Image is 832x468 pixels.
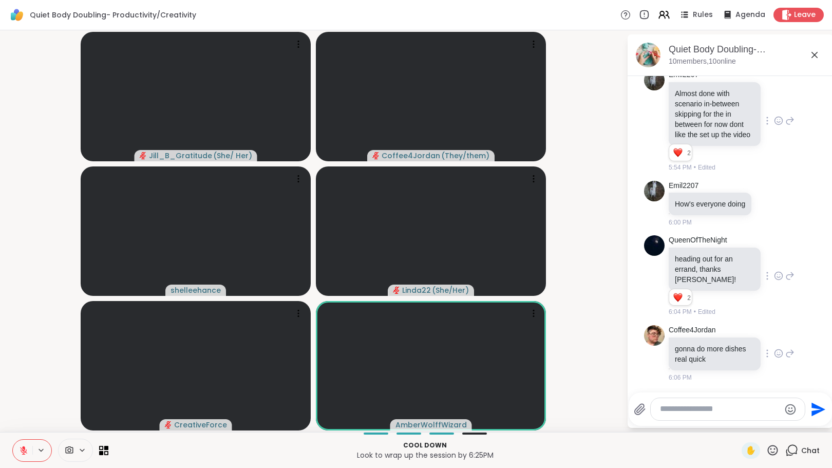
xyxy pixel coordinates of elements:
[675,199,745,209] p: How's everyone doing
[687,293,692,303] span: 2
[174,420,227,430] span: CreativeForce
[672,293,683,302] button: Reactions: love
[395,420,467,430] span: AmberWolffWizard
[675,254,754,285] p: heading out for an errand, thanks [PERSON_NAME]!
[669,218,692,227] span: 6:00 PM
[669,235,727,246] a: QueenOfTheNight
[694,307,696,316] span: •
[441,151,489,161] span: ( They/them )
[165,421,172,428] span: audio-muted
[669,325,716,335] a: Coffee4Jordan
[402,285,431,295] span: Linda22
[644,181,665,201] img: https://sharewell-space-live.sfo3.digitaloceanspaces.com/user-generated/533e235e-f4e9-42f3-ab5a-1...
[687,148,692,158] span: 2
[115,450,735,460] p: Look to wrap up the session by 6:25PM
[644,235,665,256] img: https://sharewell-space-live.sfo3.digitaloceanspaces.com/user-generated/d7277878-0de6-43a2-a937-4...
[393,287,400,294] span: audio-muted
[382,151,440,161] span: Coffee4Jordan
[801,445,820,456] span: Chat
[669,163,692,172] span: 5:54 PM
[669,373,692,382] span: 6:06 PM
[672,148,683,157] button: Reactions: love
[30,10,196,20] span: Quiet Body Doubling- Productivity/Creativity
[675,88,754,140] p: Almost done with scenario in-between skipping for the in between for now dont like the set up the...
[644,325,665,346] img: https://sharewell-space-live.sfo3.digitaloceanspaces.com/user-generated/134d9bb1-a290-4167-8a01-5...
[794,10,816,20] span: Leave
[675,344,754,364] p: gonna do more dishes real quick
[140,152,147,159] span: audio-muted
[372,152,380,159] span: audio-muted
[644,70,665,90] img: https://sharewell-space-live.sfo3.digitaloceanspaces.com/user-generated/533e235e-f4e9-42f3-ab5a-1...
[669,289,687,306] div: Reaction list
[636,43,660,67] img: Quiet Body Doubling- Productivity/Creativity , Oct 06
[669,57,736,67] p: 10 members, 10 online
[698,163,715,172] span: Edited
[669,43,825,56] div: Quiet Body Doubling- Productivity/Creativity , [DATE]
[693,10,713,20] span: Rules
[669,144,687,161] div: Reaction list
[213,151,252,161] span: ( She/ Her )
[669,181,698,191] a: Emil2207
[746,444,756,457] span: ✋
[149,151,212,161] span: Jill_B_Gratitude
[432,285,469,295] span: ( She/Her )
[735,10,765,20] span: Agenda
[660,404,780,415] textarea: Type your message
[784,403,797,416] button: Emoji picker
[669,307,692,316] span: 6:04 PM
[171,285,221,295] span: shelleehance
[694,163,696,172] span: •
[115,441,735,450] p: Cool down
[805,398,828,421] button: Send
[698,307,715,316] span: Edited
[8,6,26,24] img: ShareWell Logomark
